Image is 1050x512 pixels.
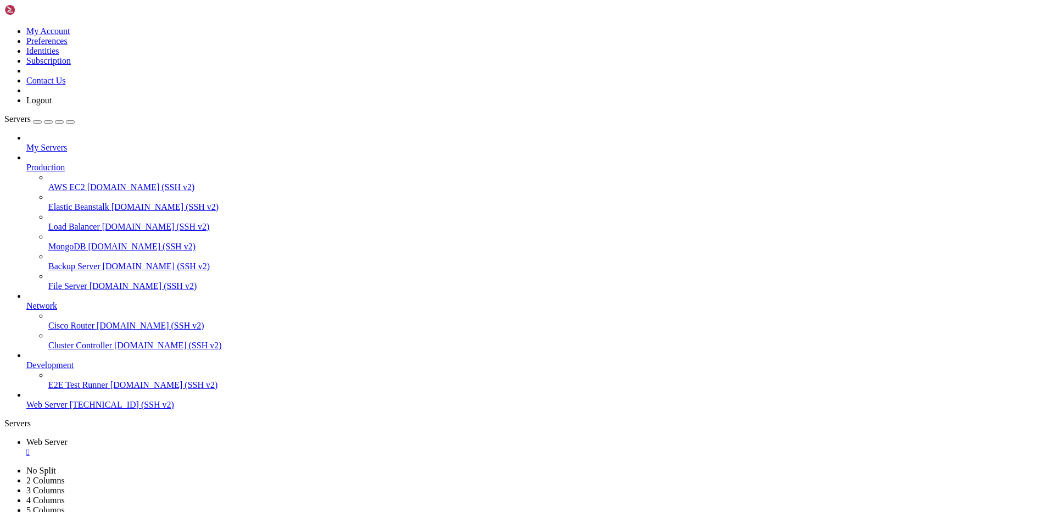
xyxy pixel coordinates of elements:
[26,46,59,55] a: Identities
[4,114,75,124] a: Servers
[88,242,196,251] span: [DOMAIN_NAME] (SSH v2)
[48,182,1046,192] a: AWS EC2 [DOMAIN_NAME] (SSH v2)
[48,232,1046,252] li: MongoDB [DOMAIN_NAME] (SSH v2)
[48,261,1046,271] a: Backup Server [DOMAIN_NAME] (SSH v2)
[48,182,85,192] span: AWS EC2
[48,172,1046,192] li: AWS EC2 [DOMAIN_NAME] (SSH v2)
[103,261,210,271] span: [DOMAIN_NAME] (SSH v2)
[48,192,1046,212] li: Elastic Beanstalk [DOMAIN_NAME] (SSH v2)
[48,212,1046,232] li: Load Balancer [DOMAIN_NAME] (SSH v2)
[26,143,67,152] span: My Servers
[48,271,1046,291] li: File Server [DOMAIN_NAME] (SSH v2)
[26,133,1046,153] li: My Servers
[26,163,65,172] span: Production
[48,242,1046,252] a: MongoDB [DOMAIN_NAME] (SSH v2)
[26,400,68,409] span: Web Server
[48,341,112,350] span: Cluster Controller
[26,437,68,447] span: Web Server
[26,143,1046,153] a: My Servers
[48,311,1046,331] li: Cisco Router [DOMAIN_NAME] (SSH v2)
[26,350,1046,390] li: Development
[26,76,66,85] a: Contact Us
[26,301,1046,311] a: Network
[48,281,87,291] span: File Server
[26,56,71,65] a: Subscription
[26,163,1046,172] a: Production
[26,400,1046,410] a: Web Server [TECHNICAL_ID] (SSH v2)
[70,400,174,409] span: [TECHNICAL_ID] (SSH v2)
[26,360,74,370] span: Development
[48,222,1046,232] a: Load Balancer [DOMAIN_NAME] (SSH v2)
[48,341,1046,350] a: Cluster Controller [DOMAIN_NAME] (SSH v2)
[102,222,210,231] span: [DOMAIN_NAME] (SSH v2)
[26,36,68,46] a: Preferences
[111,202,219,212] span: [DOMAIN_NAME] (SSH v2)
[48,252,1046,271] li: Backup Server [DOMAIN_NAME] (SSH v2)
[4,4,68,15] img: Shellngn
[26,26,70,36] a: My Account
[48,321,94,330] span: Cisco Router
[26,496,65,505] a: 4 Columns
[48,281,1046,291] a: File Server [DOMAIN_NAME] (SSH v2)
[4,419,1046,428] div: Servers
[97,321,204,330] span: [DOMAIN_NAME] (SSH v2)
[26,486,65,495] a: 3 Columns
[48,222,100,231] span: Load Balancer
[26,466,56,475] a: No Split
[90,281,197,291] span: [DOMAIN_NAME] (SSH v2)
[4,114,31,124] span: Servers
[26,301,57,310] span: Network
[26,291,1046,350] li: Network
[26,447,1046,457] a: 
[48,380,1046,390] a: E2E Test Runner [DOMAIN_NAME] (SSH v2)
[26,153,1046,291] li: Production
[48,321,1046,331] a: Cisco Router [DOMAIN_NAME] (SSH v2)
[48,370,1046,390] li: E2E Test Runner [DOMAIN_NAME] (SSH v2)
[48,202,109,212] span: Elastic Beanstalk
[87,182,195,192] span: [DOMAIN_NAME] (SSH v2)
[48,242,86,251] span: MongoDB
[48,380,108,389] span: E2E Test Runner
[26,437,1046,457] a: Web Server
[48,331,1046,350] li: Cluster Controller [DOMAIN_NAME] (SSH v2)
[26,390,1046,410] li: Web Server [TECHNICAL_ID] (SSH v2)
[26,476,65,485] a: 2 Columns
[48,202,1046,212] a: Elastic Beanstalk [DOMAIN_NAME] (SSH v2)
[26,360,1046,370] a: Development
[48,261,100,271] span: Backup Server
[110,380,218,389] span: [DOMAIN_NAME] (SSH v2)
[114,341,222,350] span: [DOMAIN_NAME] (SSH v2)
[26,96,52,105] a: Logout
